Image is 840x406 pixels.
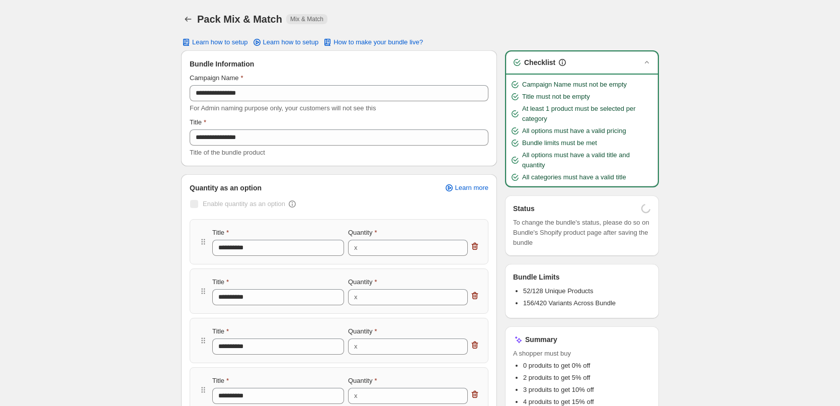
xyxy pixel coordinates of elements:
[523,287,593,295] span: 52/128 Unique Products
[333,38,423,46] span: How to make your bundle live?
[523,299,616,307] span: 156/420 Variants Across Bundle
[522,80,627,90] span: Campaign Name must not be empty
[348,228,377,238] label: Quantity
[523,373,651,383] li: 2 produits to get 5% off
[197,13,282,25] h1: Pack Mix & Match
[192,38,248,46] span: Learn how to setup
[190,149,265,156] span: Title of the bundle product
[513,218,651,248] span: To change the bundle's status, please do so on Bundle's Shopify product page after saving the bundle
[190,183,262,193] span: Quantity as an option
[438,181,494,195] a: Learn more
[455,184,488,192] span: Learn more
[522,138,597,148] span: Bundle limits must be met
[190,73,243,83] label: Campaign Name
[190,104,376,112] span: For Admin naming purpose only, your customers will not see this
[190,59,254,69] span: Bundle Information
[181,12,195,26] button: Back
[522,172,626,182] span: All categories must have a valid title
[522,150,654,170] span: All options must have a valid title and quantity
[354,243,358,253] div: x
[175,35,254,49] button: Learn how to setup
[523,385,651,395] li: 3 produits to get 10% off
[348,376,377,386] label: Quantity
[513,349,651,359] span: A shopper must buy
[524,57,555,67] h3: Checklist
[212,376,229,386] label: Title
[212,228,229,238] label: Title
[246,35,325,49] a: Learn how to setup
[525,334,557,345] h3: Summary
[354,292,358,302] div: x
[522,126,626,136] span: All options must have a valid pricing
[522,104,654,124] span: At least 1 product must be selected per category
[316,35,429,49] button: How to make your bundle live?
[190,117,206,127] label: Title
[203,200,285,208] span: Enable quantity as an option
[212,326,229,336] label: Title
[348,277,377,287] label: Quantity
[263,38,319,46] span: Learn how to setup
[212,277,229,287] label: Title
[513,272,560,282] h3: Bundle Limits
[523,361,651,371] li: 0 produits to get 0% off
[348,326,377,336] label: Quantity
[290,15,323,23] span: Mix & Match
[354,391,358,401] div: x
[522,92,590,102] span: Title must not be empty
[354,342,358,352] div: x
[513,204,535,214] h3: Status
